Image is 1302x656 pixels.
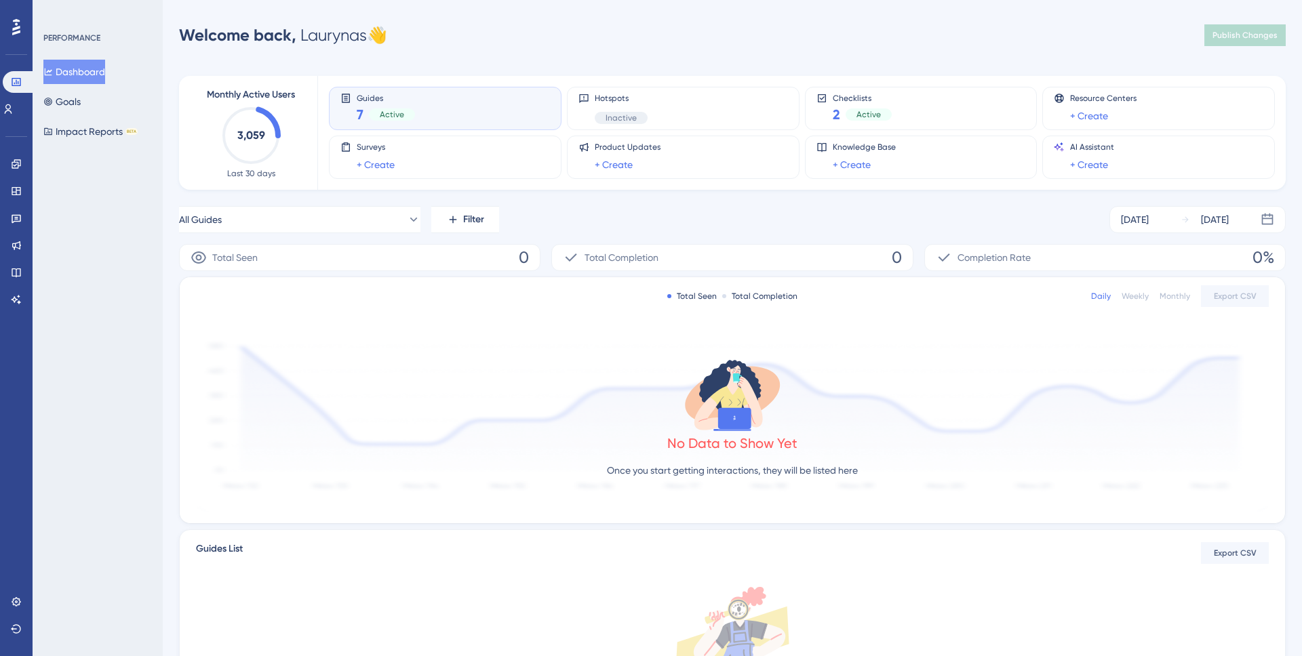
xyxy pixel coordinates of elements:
span: Monthly Active Users [207,87,295,103]
span: Guides List [196,541,243,565]
span: 2 [833,105,840,124]
button: Export CSV [1201,542,1269,564]
button: All Guides [179,206,420,233]
span: 0 [519,247,529,268]
span: Guides [357,93,415,102]
span: Last 30 days [227,168,275,179]
span: Surveys [357,142,395,152]
div: [DATE] [1201,211,1229,228]
a: + Create [833,157,871,173]
a: + Create [595,157,633,173]
span: Hotspots [595,93,648,104]
span: Welcome back, [179,25,296,45]
div: Laurynas 👋 [179,24,387,46]
a: + Create [1070,157,1108,173]
span: Active [380,109,404,120]
span: Active [856,109,881,120]
button: Export CSV [1201,285,1269,307]
span: 0 [892,247,902,268]
span: Resource Centers [1070,93,1137,104]
span: Checklists [833,93,892,102]
p: Once you start getting interactions, they will be listed here [607,462,858,478]
span: Total Seen [212,249,258,266]
span: All Guides [179,211,222,228]
span: 0% [1252,247,1274,268]
div: Total Seen [667,291,717,302]
div: No Data to Show Yet [667,434,797,453]
div: BETA [125,128,138,135]
div: Total Completion [722,291,797,302]
button: Impact ReportsBETA [43,119,138,144]
div: [DATE] [1121,211,1149,228]
div: Weekly [1122,291,1149,302]
span: Product Updates [595,142,660,152]
a: + Create [1070,108,1108,124]
span: Export CSV [1214,291,1257,302]
span: Knowledge Base [833,142,896,152]
button: Goals [43,89,81,114]
span: Filter [463,211,484,228]
button: Filter [431,206,499,233]
text: 3,059 [237,129,265,142]
span: AI Assistant [1070,142,1114,152]
span: Inactive [606,112,637,123]
button: Dashboard [43,60,105,84]
div: PERFORMANCE [43,33,100,43]
a: + Create [357,157,395,173]
div: Monthly [1160,291,1190,302]
span: 7 [357,105,363,124]
span: Export CSV [1214,548,1257,558]
span: Completion Rate [958,249,1031,266]
div: Daily [1091,291,1111,302]
span: Publish Changes [1212,30,1278,41]
button: Publish Changes [1204,24,1286,46]
span: Total Completion [585,249,658,266]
